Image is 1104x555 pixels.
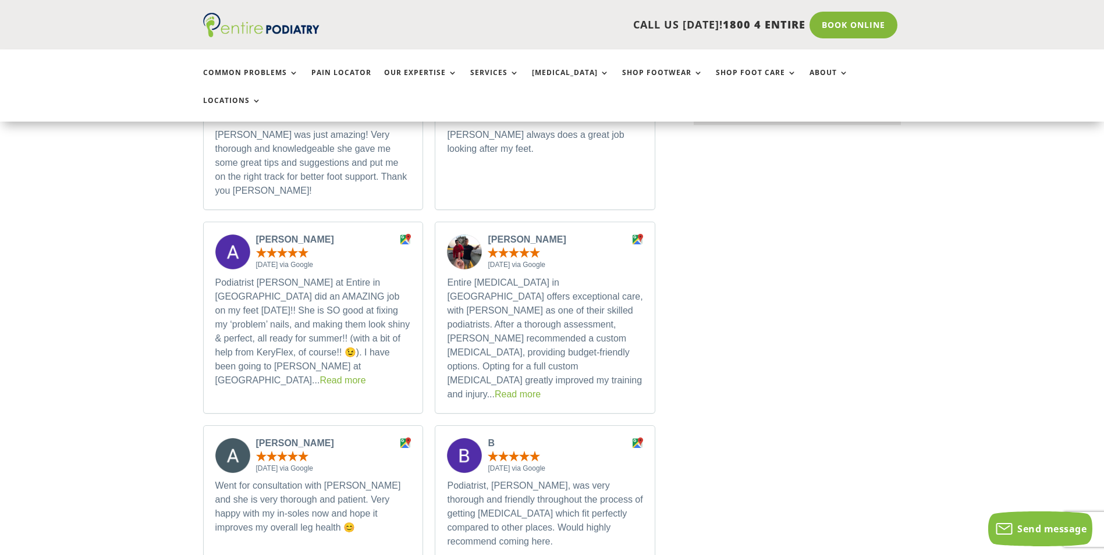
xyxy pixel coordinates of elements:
[203,69,299,94] a: Common Problems
[488,247,540,258] span: Rated 5
[364,17,805,33] p: CALL US [DATE]!
[988,511,1092,546] button: Send message
[495,389,541,399] a: Read more
[810,12,897,38] a: Book Online
[311,69,371,94] a: Pain Locator
[716,69,797,94] a: Shop Foot Care
[256,234,394,246] h3: [PERSON_NAME]
[488,451,540,461] span: Rated 5
[447,128,643,156] p: [PERSON_NAME] always does a great job looking after my feet.
[320,375,365,385] a: Read more
[532,69,609,94] a: [MEDICAL_DATA]
[488,261,643,270] span: [DATE] via Google
[203,97,261,122] a: Locations
[622,69,703,94] a: Shop Footwear
[256,437,394,450] h3: [PERSON_NAME]
[215,128,411,198] p: [PERSON_NAME] was just amazing! Very thorough and knowledgeable she gave me some great tips and s...
[447,276,643,401] p: Entire [MEDICAL_DATA] in [GEOGRAPHIC_DATA] offers exceptional care, with [PERSON_NAME] as one of ...
[810,69,849,94] a: About
[256,464,411,474] span: [DATE] via Google
[215,479,411,535] p: Went for consultation with [PERSON_NAME] and she is very thorough and patient. Very happy with my...
[723,17,805,31] span: 1800 4 ENTIRE
[215,276,411,387] p: Podiatrist [PERSON_NAME] at Entire in [GEOGRAPHIC_DATA] did an AMAZING job on my feet [DATE]!! Sh...
[256,247,308,258] span: Rated 5
[447,479,643,549] p: Podiatrist, [PERSON_NAME], was very thorough and friendly throughout the process of getting [MEDI...
[488,464,643,474] span: [DATE] via Google
[488,437,626,450] h3: B
[1017,522,1087,535] span: Send message
[470,69,519,94] a: Services
[256,451,308,461] span: Rated 5
[488,234,626,246] h3: [PERSON_NAME]
[256,261,411,270] span: [DATE] via Google
[203,28,320,40] a: Entire Podiatry
[384,69,457,94] a: Our Expertise
[203,13,320,37] img: logo (1)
